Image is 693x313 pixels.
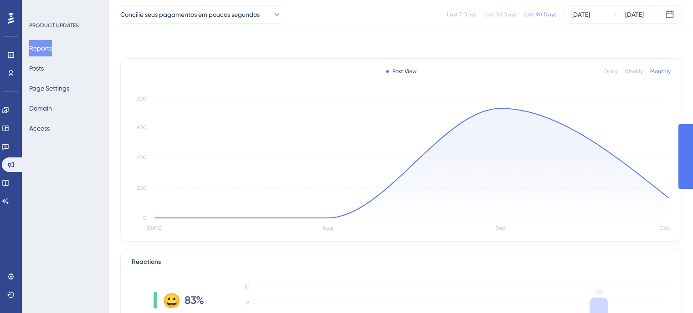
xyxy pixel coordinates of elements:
[323,225,333,231] tspan: Aug
[659,225,669,231] tspan: Oct
[29,120,50,136] button: Access
[135,96,147,102] tspan: 1200
[120,9,260,20] span: Concilie seus pagamentos em poucos segundos
[655,277,682,304] iframe: UserGuiding AI Assistant Launcher
[595,288,602,297] tspan: 10
[29,80,69,96] button: Page Settings
[625,9,644,20] div: [DATE]
[571,9,590,20] div: [DATE]
[147,225,162,231] tspan: [DATE]
[132,257,671,268] div: Reactions
[137,185,147,191] tspan: 300
[496,225,506,231] tspan: Sep
[137,124,147,131] tspan: 900
[246,300,249,306] tspan: 9
[143,215,147,221] tspan: 0
[244,283,249,290] tspan: 12
[29,60,44,76] button: Posts
[120,5,282,24] button: Concilie seus pagamentos em poucos segundos
[29,100,52,116] button: Domain
[447,11,476,18] div: Last 7 Days
[604,68,617,75] div: Daily
[137,154,147,161] tspan: 600
[185,293,204,308] span: 83%
[29,40,52,56] button: Reports
[386,68,416,75] div: Post View
[163,293,177,308] div: 😀
[625,68,643,75] div: Weekly
[524,11,556,18] div: Last 90 Days
[29,22,79,29] div: PRODUCT UPDATES
[650,68,671,75] div: Monthly
[483,11,516,18] div: Last 30 Days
